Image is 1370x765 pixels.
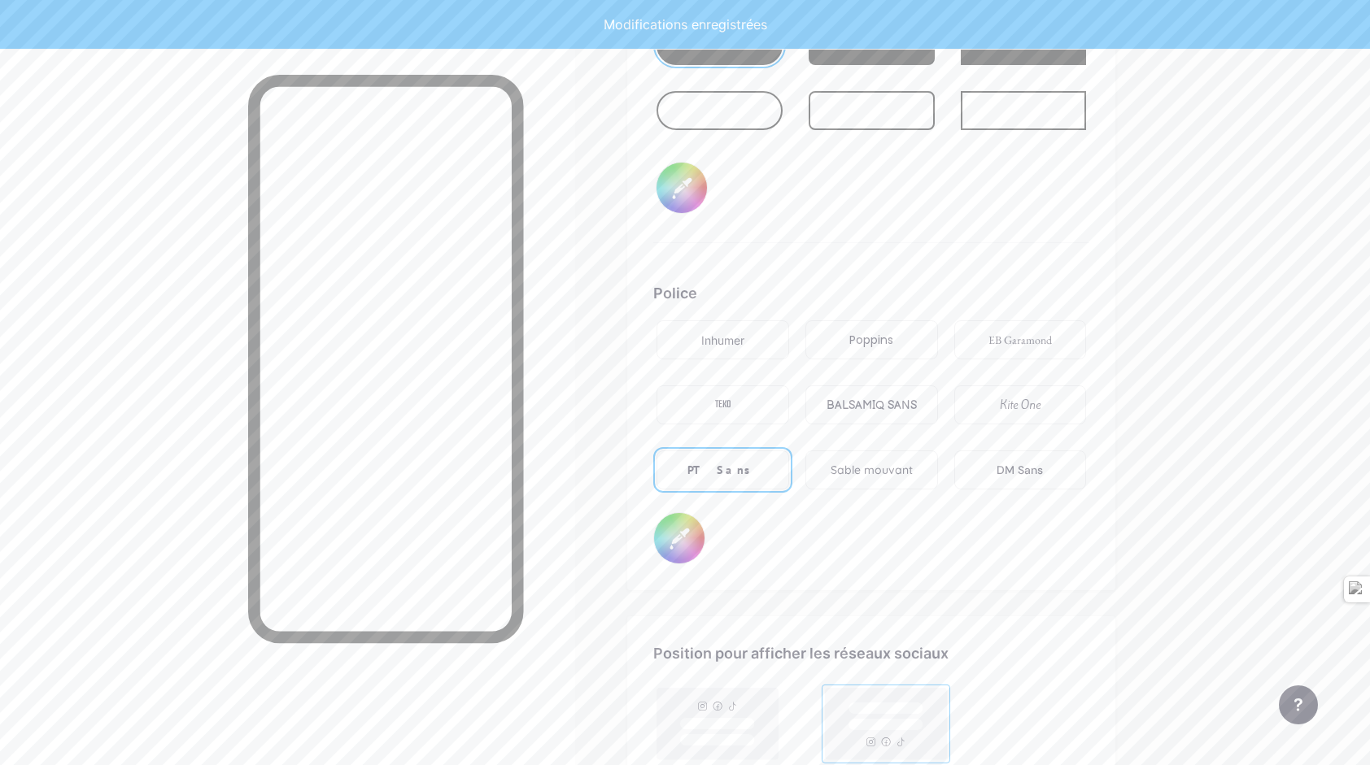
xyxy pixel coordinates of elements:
[988,332,1052,349] div: EB Garamond
[827,397,917,414] div: BALSAMIQ SANS
[604,15,767,34] div: Modifications enregistrées
[849,332,893,349] div: Poppins
[653,642,1089,664] div: Position pour afficher les réseaux sociaux
[701,332,744,349] div: Inhumer
[997,462,1043,479] div: DM Sans
[1000,397,1041,414] div: Kite One
[831,462,913,479] div: Sable mouvant
[715,397,731,414] div: TEKO
[687,462,759,479] div: PT Sans
[653,282,1089,304] div: Police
